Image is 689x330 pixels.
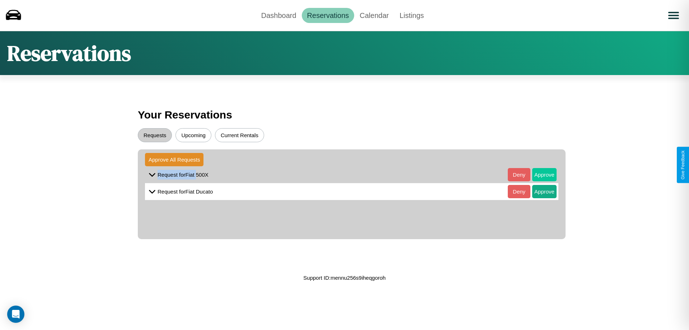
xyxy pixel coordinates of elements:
button: Open menu [664,5,684,25]
h1: Reservations [7,38,131,68]
button: Current Rentals [215,128,264,142]
a: Listings [394,8,429,23]
button: Approve All Requests [145,153,203,166]
div: Open Intercom Messenger [7,306,24,323]
button: Approve [532,185,557,198]
a: Reservations [302,8,355,23]
button: Deny [508,168,530,181]
p: Request for Fiat 500X [158,170,208,180]
div: Give Feedback [680,150,685,180]
p: Support ID: mennu256s9iheqgoroh [303,273,385,283]
a: Calendar [354,8,394,23]
h3: Your Reservations [138,105,551,125]
button: Upcoming [175,128,211,142]
button: Deny [508,185,530,198]
a: Dashboard [256,8,302,23]
button: Requests [138,128,172,142]
p: Request for Fiat Ducato [158,187,213,196]
button: Approve [532,168,557,181]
